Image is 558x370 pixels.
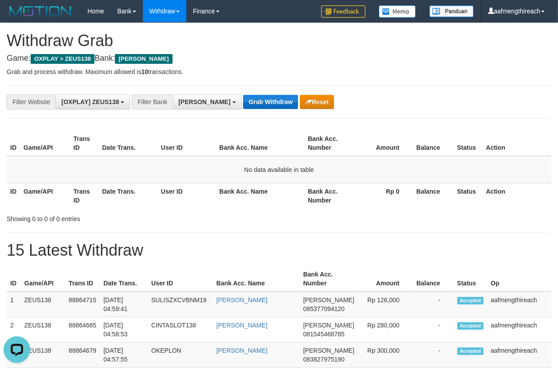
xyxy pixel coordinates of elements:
[61,98,119,105] span: [OXPLAY] ZEUS138
[358,343,413,368] td: Rp 300,000
[487,343,551,368] td: aafmengthireach
[243,95,298,109] button: Grab Withdraw
[7,156,551,183] td: No data available in table
[7,67,551,76] p: Grab and process withdraw. Maximum allowed is transactions.
[413,131,453,156] th: Balance
[358,266,413,292] th: Amount
[453,183,482,208] th: Status
[358,292,413,317] td: Rp 126,000
[413,292,454,317] td: -
[457,322,484,330] span: Accepted
[148,343,213,368] td: OKEPLON
[178,98,230,105] span: [PERSON_NAME]
[141,68,148,75] strong: 10
[7,211,226,223] div: Showing 0 to 0 of 0 entries
[65,317,100,343] td: 88864685
[413,183,453,208] th: Balance
[429,5,474,17] img: panduan.png
[98,131,157,156] th: Date Trans.
[21,317,65,343] td: ZEUS138
[65,343,100,368] td: 88864679
[31,54,94,64] span: OXPLAY > ZEUS138
[157,183,216,208] th: User ID
[457,347,484,355] span: Accepted
[487,292,551,317] td: aafmengthireach
[213,266,300,292] th: Bank Acc. Name
[7,54,551,63] h4: Game: Bank:
[98,183,157,208] th: Date Trans.
[454,266,487,292] th: Status
[55,94,130,109] button: [OXPLAY] ZEUS138
[65,292,100,317] td: 88864715
[303,322,354,329] span: [PERSON_NAME]
[20,131,70,156] th: Game/API
[303,305,345,312] span: Copy 085377094120 to clipboard
[303,347,354,354] span: [PERSON_NAME]
[354,131,413,156] th: Amount
[4,4,30,30] button: Open LiveChat chat widget
[7,241,551,259] h1: 15 Latest Withdraw
[7,4,74,18] img: MOTION_logo.png
[21,343,65,368] td: ZEUS138
[7,94,55,109] div: Filter Website
[70,131,99,156] th: Trans ID
[70,183,99,208] th: Trans ID
[21,266,65,292] th: Game/API
[65,266,100,292] th: Trans ID
[216,347,267,354] a: [PERSON_NAME]
[379,5,416,18] img: Button%20Memo.svg
[7,131,20,156] th: ID
[321,5,365,18] img: Feedback.jpg
[173,94,241,109] button: [PERSON_NAME]
[7,32,551,50] h1: Withdraw Grab
[148,292,213,317] td: SULISZXCVBNM19
[304,183,354,208] th: Bank Acc. Number
[100,266,148,292] th: Date Trans.
[303,356,345,363] span: Copy 083827975190 to clipboard
[300,95,334,109] button: Reset
[100,343,148,368] td: [DATE] 04:57:55
[483,131,551,156] th: Action
[303,331,345,338] span: Copy 081545468785 to clipboard
[216,322,267,329] a: [PERSON_NAME]
[7,183,20,208] th: ID
[304,131,354,156] th: Bank Acc. Number
[100,317,148,343] td: [DATE] 04:58:53
[7,266,21,292] th: ID
[21,292,65,317] td: ZEUS138
[487,266,551,292] th: Op
[216,183,304,208] th: Bank Acc. Name
[115,54,172,64] span: [PERSON_NAME]
[148,266,213,292] th: User ID
[7,292,21,317] td: 1
[20,183,70,208] th: Game/API
[132,94,173,109] div: Filter Bank
[303,296,354,304] span: [PERSON_NAME]
[487,317,551,343] td: aafmengthireach
[216,131,304,156] th: Bank Acc. Name
[100,292,148,317] td: [DATE] 04:59:41
[157,131,216,156] th: User ID
[148,317,213,343] td: CINTASLOT138
[7,317,21,343] td: 2
[216,296,267,304] a: [PERSON_NAME]
[413,317,454,343] td: -
[457,297,484,304] span: Accepted
[300,266,358,292] th: Bank Acc. Number
[358,317,413,343] td: Rp 280,000
[354,183,413,208] th: Rp 0
[413,343,454,368] td: -
[453,131,482,156] th: Status
[413,266,454,292] th: Balance
[483,183,551,208] th: Action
